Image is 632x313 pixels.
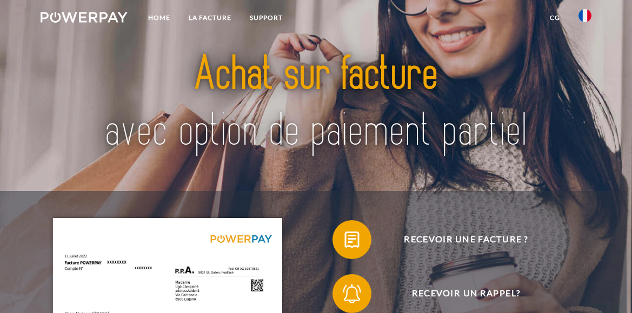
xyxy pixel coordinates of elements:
button: Recevoir une facture ? [332,220,586,259]
img: logo-powerpay-white.svg [41,12,128,23]
iframe: Bouton de lancement de la fenêtre de messagerie [589,270,623,304]
a: Home [139,8,179,28]
a: LA FACTURE [179,8,241,28]
img: qb_bell.svg [340,281,364,305]
button: Recevoir un rappel? [332,274,586,313]
a: CG [541,8,569,28]
img: title-powerpay_fr.svg [96,31,536,174]
img: qb_bill.svg [340,227,364,251]
span: Recevoir une facture ? [347,220,586,259]
a: Support [241,8,292,28]
span: Recevoir un rappel? [347,274,586,313]
img: fr [578,9,591,22]
a: Recevoir une facture ? [318,218,600,261]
